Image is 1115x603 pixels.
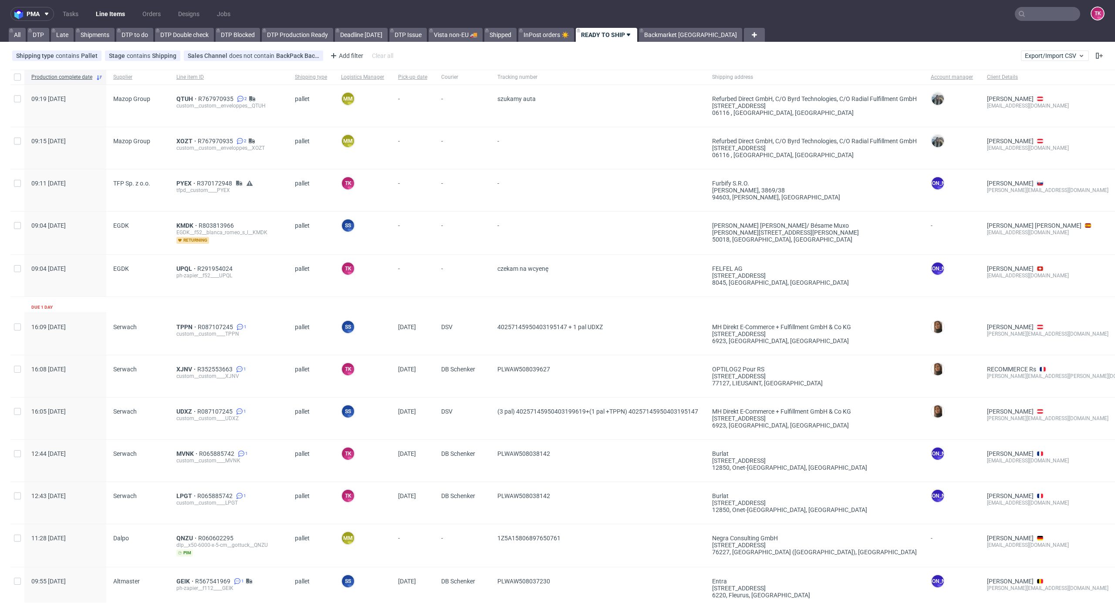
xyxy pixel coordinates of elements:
[113,492,137,499] span: Serwach
[1025,52,1085,59] span: Export/Import CSV
[212,7,236,21] a: Jobs
[176,265,197,272] a: UPQL
[27,11,40,17] span: pma
[295,323,327,344] span: pallet
[398,408,416,415] span: [DATE]
[198,323,235,330] span: R087107245
[497,450,550,457] span: PLWAW508038142
[199,222,236,229] a: R803813966
[712,549,917,556] div: 76227, [GEOGRAPHIC_DATA] ([GEOGRAPHIC_DATA]) , [GEOGRAPHIC_DATA]
[295,138,327,158] span: pallet
[197,180,234,187] span: R370172948
[176,450,199,457] span: MVNK
[429,28,483,42] a: Vista non-EU 🚚
[234,408,246,415] a: 1
[244,138,247,145] span: 2
[113,535,129,542] span: Dalpo
[235,95,247,102] a: 2
[16,52,56,59] span: Shipping type
[931,74,973,81] span: Account manager
[441,180,483,201] span: -
[932,263,944,275] figcaption: [PERSON_NAME]
[31,95,66,102] span: 09:19 [DATE]
[113,366,137,373] span: Serwach
[241,578,244,585] span: 1
[198,138,235,145] a: R767970935
[712,492,917,499] div: Burlat
[497,408,698,415] span: (3 pal) 40257145950403199619+(1 pal +TPPN) 40257145950403195147
[712,272,917,279] div: [STREET_ADDRESS]
[932,405,944,418] img: Angelina Marć
[176,74,281,81] span: Line item ID
[199,450,236,457] span: R065885742
[342,321,354,333] figcaption: SS
[137,7,166,21] a: Orders
[712,279,917,286] div: 8045, [GEOGRAPHIC_DATA] , [GEOGRAPHIC_DATA]
[295,535,327,556] span: pallet
[441,323,483,344] span: DSV
[342,177,354,189] figcaption: TK
[441,578,483,599] span: DB Schenker
[441,138,483,158] span: -
[712,542,917,549] div: [STREET_ADDRESS]
[712,535,917,542] div: Negra Consulting GmbH
[197,408,234,415] a: R087107245
[712,194,917,201] div: 94603, [PERSON_NAME] , [GEOGRAPHIC_DATA]
[176,542,281,549] div: dlp__x50-6000-x-5-cm__gottuck__QNZU
[712,366,917,373] div: OPTILOG2 pour RS
[342,263,354,275] figcaption: TK
[342,219,354,232] figcaption: SS
[987,492,1034,499] a: [PERSON_NAME]
[197,265,234,272] span: R291954024
[712,74,917,81] span: Shipping address
[712,464,917,471] div: 12850, Onet-[GEOGRAPHIC_DATA] , [GEOGRAPHIC_DATA]
[244,323,247,330] span: 1
[176,180,197,187] span: PYEX
[987,95,1034,102] a: [PERSON_NAME]
[987,323,1034,330] a: [PERSON_NAME]
[497,535,561,542] span: 1Z5A15806897650761
[113,323,137,330] span: Serwach
[342,490,354,502] figcaption: TK
[152,52,176,59] div: Shipping
[342,135,354,147] figcaption: MM
[712,152,917,158] div: 06116 , [GEOGRAPHIC_DATA] , [GEOGRAPHIC_DATA]
[987,180,1034,187] a: [PERSON_NAME]
[176,187,281,194] div: tfpd__custom____PYEX
[197,492,234,499] span: R065885742
[176,138,198,145] a: XOZT
[31,222,66,229] span: 09:04 [DATE]
[31,265,66,272] span: 09:04 [DATE]
[176,492,197,499] span: LPGT
[987,535,1034,542] a: [PERSON_NAME]
[712,585,917,592] div: [STREET_ADDRESS]
[712,102,917,109] div: [STREET_ADDRESS]
[113,138,150,145] span: Mazop Group
[198,95,235,102] a: R767970935
[57,7,84,21] a: Tasks
[295,408,327,429] span: pallet
[109,52,127,59] span: Stage
[327,49,365,63] div: Add filter
[987,138,1034,145] a: [PERSON_NAME]
[176,237,209,244] span: returning
[932,363,944,375] img: Angelina Marć
[342,363,354,375] figcaption: TK
[342,575,354,587] figcaption: SS
[113,180,150,187] span: TFP Sp. z o.o.
[712,229,917,236] div: [PERSON_NAME][STREET_ADDRESS][PERSON_NAME]
[31,304,53,311] div: Due 1 day
[31,366,66,373] span: 16:08 [DATE]
[235,138,247,145] a: 2
[51,28,74,42] a: Late
[113,222,129,229] span: EGDK
[176,366,197,373] a: XJNV
[712,592,917,599] div: 6220, Fleurus , [GEOGRAPHIC_DATA]
[497,492,550,499] span: PLWAW508038142
[712,506,917,513] div: 12850, Onet-[GEOGRAPHIC_DATA] , [GEOGRAPHIC_DATA]
[712,373,917,380] div: [STREET_ADDRESS]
